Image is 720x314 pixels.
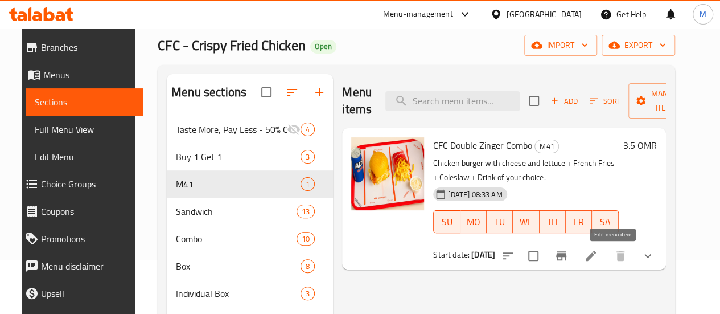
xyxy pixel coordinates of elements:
[590,95,621,108] span: Sort
[433,210,460,233] button: SU
[385,91,520,111] input: search
[171,84,246,101] h2: Menu sections
[487,210,513,233] button: TU
[254,80,278,104] span: Select all sections
[465,214,482,230] span: MO
[26,116,142,143] a: Full Menu View
[587,92,624,110] button: Sort
[566,210,592,233] button: FR
[301,152,314,162] span: 3
[301,177,315,191] div: items
[544,214,561,230] span: TH
[297,234,314,244] span: 10
[471,247,495,262] b: [DATE]
[549,95,579,108] span: Add
[301,150,315,164] div: items
[596,214,614,230] span: SA
[535,140,558,153] span: M41
[297,205,315,218] div: items
[167,225,333,252] div: Combo10
[167,198,333,225] div: Sandwich13
[634,242,661,270] button: show more
[546,92,582,110] span: Add item
[592,210,618,233] button: SA
[16,252,142,280] a: Menu disclaimer
[607,242,634,270] button: delete
[301,259,315,273] div: items
[521,244,545,268] span: Select to update
[507,8,582,21] div: [GEOGRAPHIC_DATA]
[41,259,133,273] span: Menu disclaimer
[176,232,297,246] span: Combo
[41,177,133,191] span: Choice Groups
[548,242,575,270] button: Branch-specific-item
[540,210,566,233] button: TH
[16,61,142,88] a: Menus
[301,123,315,136] div: items
[524,35,597,56] button: import
[278,79,306,106] span: Sort sections
[287,123,301,136] svg: Inactive section
[176,287,301,300] span: Individual Box
[301,261,314,272] span: 8
[176,150,301,164] span: Buy 1 Get 1
[342,84,372,118] h2: Menu items
[158,32,306,58] span: CFC - Crispy Fried Chicken
[491,214,508,230] span: TU
[35,123,133,136] span: Full Menu View
[641,249,655,263] svg: Show Choices
[16,34,142,61] a: Branches
[176,123,287,136] span: Taste More, Pay Less - 50% OFF
[301,124,314,135] span: 4
[611,38,666,52] span: export
[433,137,532,154] span: CFC Double Zinger Combo
[16,280,142,307] a: Upsell
[522,89,546,113] span: Select section
[167,252,333,280] div: Box8
[176,177,301,191] span: M41
[41,287,133,300] span: Upsell
[167,116,333,143] div: Taste More, Pay Less - 50% OFF4
[35,95,133,109] span: Sections
[16,225,142,252] a: Promotions
[628,83,705,119] button: Manage items
[637,87,696,115] span: Manage items
[570,214,587,230] span: FR
[16,198,142,225] a: Coupons
[297,206,314,217] span: 13
[41,232,133,246] span: Promotions
[297,232,315,246] div: items
[43,68,133,81] span: Menus
[383,7,453,21] div: Menu-management
[582,92,628,110] span: Sort items
[460,210,487,233] button: MO
[41,205,133,218] span: Coupons
[433,156,618,185] p: Chicken burger with cheese and lettuce + French Fries + Coleslaw + Drink of your choice.
[176,205,297,218] span: Sandwich
[351,137,424,210] img: CFC Double Zinger Combo
[602,35,675,56] button: export
[301,179,314,190] span: 1
[533,38,588,52] span: import
[306,79,333,106] button: Add section
[310,40,336,54] div: Open
[26,88,142,116] a: Sections
[26,143,142,170] a: Edit Menu
[438,214,455,230] span: SU
[534,140,559,153] div: M41
[546,92,582,110] button: Add
[443,189,507,200] span: [DATE] 08:33 AM
[494,242,521,270] button: sort-choices
[35,150,133,164] span: Edit Menu
[167,170,333,198] div: M411
[623,137,657,153] h6: 3.5 OMR
[517,214,534,230] span: WE
[167,280,333,307] div: Individual Box3
[41,40,133,54] span: Branches
[176,259,301,273] div: Box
